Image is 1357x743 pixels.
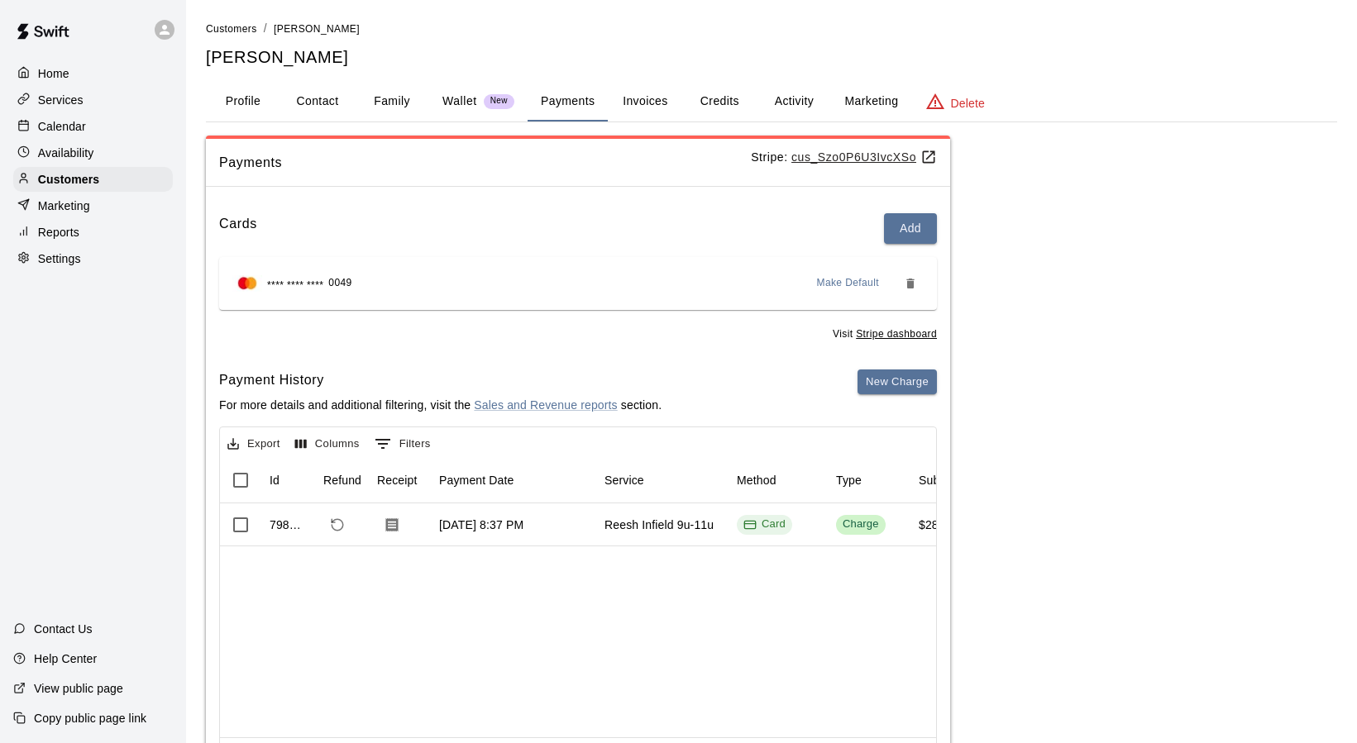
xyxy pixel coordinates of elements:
a: Home [13,61,173,86]
p: Wallet [442,93,477,110]
button: Download Receipt [377,510,407,540]
div: Id [270,457,280,503]
img: Credit card brand logo [232,275,262,292]
span: New [484,96,514,107]
span: [PERSON_NAME] [274,23,360,35]
div: Receipt [369,457,431,503]
a: Sales and Revenue reports [474,398,617,412]
span: Customers [206,23,257,35]
a: cus_Szo0P6U3IvcXSo [791,150,937,164]
div: Charge [843,517,879,532]
div: Type [828,457,910,503]
p: Customers [38,171,99,188]
div: Refund [315,457,369,503]
button: Family [355,82,429,121]
button: Add [884,213,937,244]
p: Calendar [38,118,86,135]
button: Remove [897,270,924,297]
div: Method [737,457,776,503]
div: Subtotal [910,457,993,503]
p: Help Center [34,650,97,667]
button: Show filters [370,431,435,457]
span: 0049 [328,275,351,292]
div: Payment Date [431,457,596,503]
div: Sep 4, 2025, 8:37 PM [439,517,523,533]
div: $280.00 [919,517,962,533]
div: Receipt [377,457,418,503]
div: Subtotal [919,457,963,503]
button: New Charge [858,369,937,395]
a: Marketing [13,193,173,218]
button: Select columns [291,431,364,457]
button: Profile [206,82,280,121]
h5: [PERSON_NAME] [206,46,1337,69]
a: Customers [13,167,173,192]
button: Payments [528,82,608,121]
p: Contact Us [34,621,93,637]
li: / [264,20,267,37]
a: Stripe dashboard [856,328,937,340]
p: Copy public page link [34,710,146,726]
a: Customers [206,21,257,35]
p: Home [38,65,69,82]
div: Payment Date [439,457,514,503]
a: Services [13,88,173,112]
nav: breadcrumb [206,20,1337,38]
button: Make Default [810,270,886,297]
div: Reesh Infield 9u-11u [604,517,714,533]
button: Marketing [831,82,911,121]
p: Availability [38,145,94,161]
button: Invoices [608,82,682,121]
span: Refund payment [323,511,351,539]
h6: Payment History [219,369,662,391]
h6: Cards [219,213,257,244]
button: Contact [280,82,355,121]
div: Card [743,517,786,532]
a: Calendar [13,114,173,139]
button: Activity [757,82,831,121]
span: Payments [219,152,751,174]
div: Method [729,457,828,503]
span: Visit [833,326,937,343]
p: Services [38,92,84,108]
p: Delete [951,95,985,112]
div: Id [261,457,315,503]
p: View public page [34,680,123,697]
div: basic tabs example [206,82,1337,121]
span: Make Default [817,275,880,292]
p: Marketing [38,198,90,214]
a: Availability [13,141,173,165]
div: Type [836,457,862,503]
div: Refund [323,457,361,503]
p: Stripe: [751,149,937,166]
button: Credits [682,82,757,121]
div: Service [604,457,644,503]
p: Reports [38,224,79,241]
a: Settings [13,246,173,271]
p: For more details and additional filtering, visit the section. [219,397,662,413]
a: Reports [13,220,173,245]
p: Settings [38,250,81,267]
div: Service [596,457,729,503]
div: 798404 [270,517,307,533]
button: Export [223,431,284,457]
